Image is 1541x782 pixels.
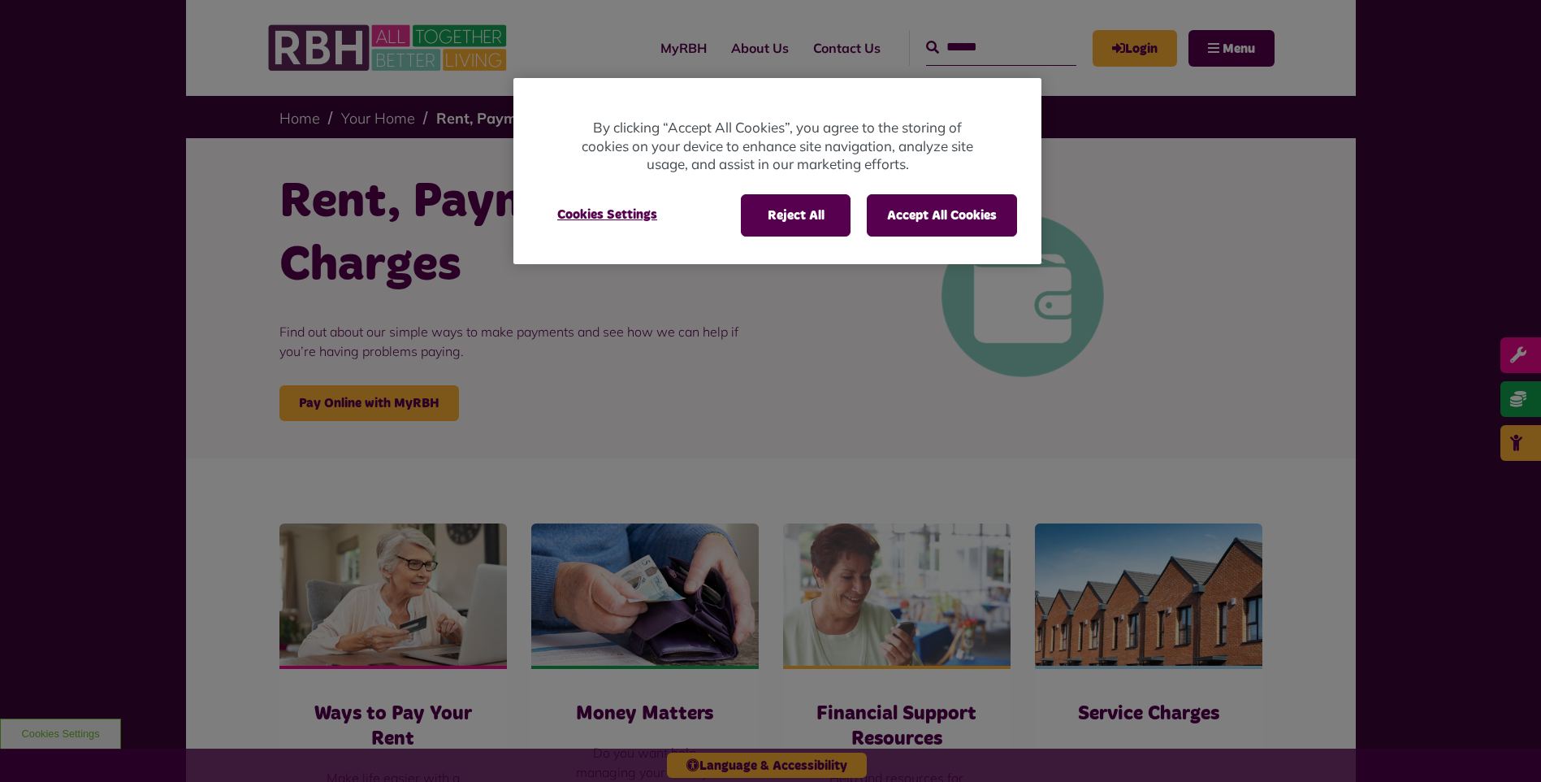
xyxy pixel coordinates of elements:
[867,194,1017,237] button: Accept All Cookies
[513,78,1041,264] div: Privacy
[578,119,976,174] p: By clicking “Accept All Cookies”, you agree to the storing of cookies on your device to enhance s...
[741,194,851,237] button: Reject All
[513,78,1041,264] div: Cookie banner
[538,194,677,235] button: Cookies Settings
